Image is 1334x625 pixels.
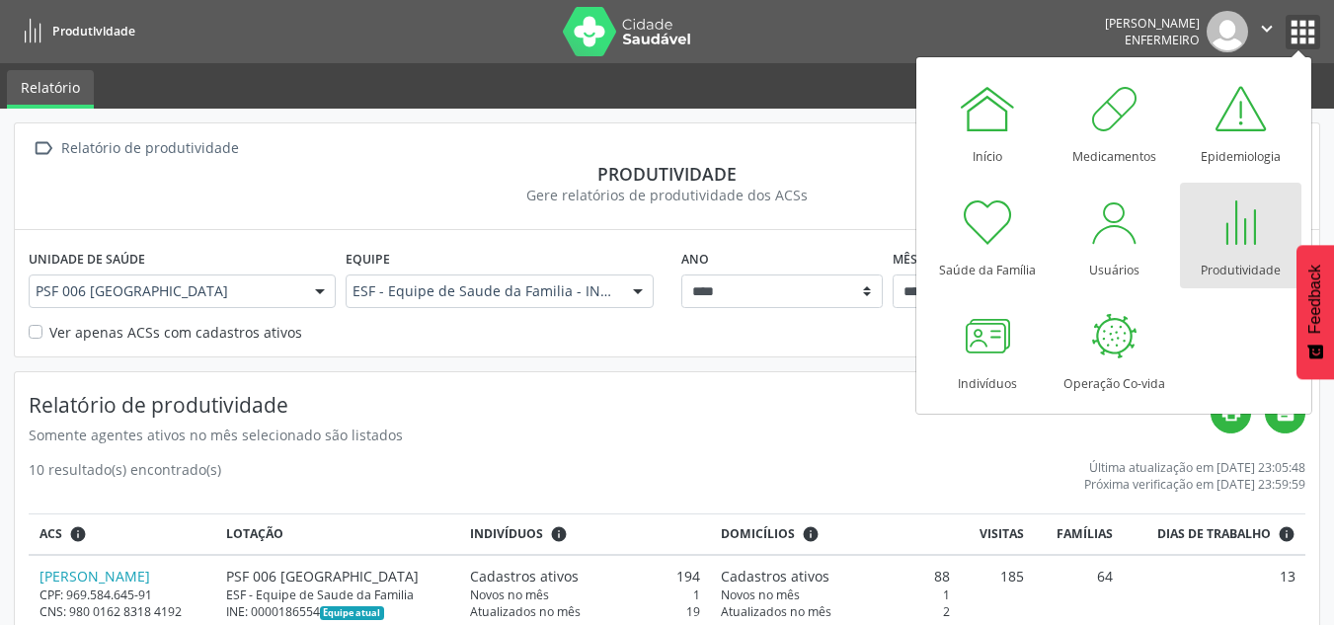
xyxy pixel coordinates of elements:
[29,185,1305,205] div: Gere relatórios de produtividade dos ACSs
[29,425,1211,445] div: Somente agentes ativos no mês selecionado são listados
[1125,32,1200,48] span: Enfermeiro
[215,514,460,555] th: Lotação
[470,566,579,586] span: Cadastros ativos
[39,525,62,543] span: ACS
[1248,11,1286,52] button: 
[29,134,57,163] i: 
[550,525,568,543] i: <div class="text-left"> <div> <strong>Cadastros ativos:</strong> Cadastros que estão vinculados a...
[14,15,135,47] a: Produtividade
[36,281,295,301] span: PSF 006 [GEOGRAPHIC_DATA]
[1054,69,1175,175] a: Medicamentos
[893,244,917,274] label: Mês
[721,566,950,586] div: 88
[470,603,581,620] span: Atualizados no mês
[1180,183,1301,288] a: Produtividade
[69,525,87,543] i: ACSs que estiveram vinculados a uma UBS neste período, mesmo sem produtividade.
[226,566,450,586] div: PSF 006 [GEOGRAPHIC_DATA]
[39,586,205,603] div: CPF: 969.584.645-91
[7,70,94,109] a: Relatório
[1105,15,1200,32] div: [PERSON_NAME]
[1054,183,1175,288] a: Usuários
[29,244,145,274] label: Unidade de saúde
[57,134,242,163] div: Relatório de produtividade
[721,525,795,543] span: Domicílios
[1180,69,1301,175] a: Epidemiologia
[39,603,205,620] div: CNS: 980 0162 8318 4192
[960,514,1035,555] th: Visitas
[346,244,390,274] label: Equipe
[1278,525,1295,543] i: Dias em que o(a) ACS fez pelo menos uma visita, ou ficha de cadastro individual ou cadastro domic...
[470,525,543,543] span: Indivíduos
[1157,525,1271,543] span: Dias de trabalho
[470,586,549,603] span: Novos no mês
[1256,18,1278,39] i: 
[1207,11,1248,52] img: img
[353,281,612,301] span: ESF - Equipe de Saude da Familia - INE: 0000186554
[470,566,699,586] div: 194
[721,566,829,586] span: Cadastros ativos
[1054,296,1175,402] a: Operação Co-vida
[49,322,302,343] label: Ver apenas ACSs com cadastros ativos
[721,603,831,620] span: Atualizados no mês
[1035,514,1123,555] th: Famílias
[1296,245,1334,379] button: Feedback - Mostrar pesquisa
[1084,476,1305,493] div: Próxima verificação em [DATE] 23:59:59
[721,586,950,603] div: 1
[1084,459,1305,476] div: Última atualização em [DATE] 23:05:48
[1286,15,1320,49] button: apps
[721,603,950,620] div: 2
[470,586,699,603] div: 1
[1306,265,1324,334] span: Feedback
[927,69,1049,175] a: Início
[29,134,242,163] a:  Relatório de produtividade
[927,183,1049,288] a: Saúde da Família
[29,393,1211,418] h4: Relatório de produtividade
[802,525,820,543] i: <div class="text-left"> <div> <strong>Cadastros ativos:</strong> Cadastros que estão vinculados a...
[927,296,1049,402] a: Indivíduos
[681,244,709,274] label: Ano
[29,459,221,493] div: 10 resultado(s) encontrado(s)
[29,163,1305,185] div: Produtividade
[226,603,450,620] div: INE: 0000186554
[320,606,384,620] span: Esta é a equipe atual deste Agente
[721,586,800,603] span: Novos no mês
[52,23,135,39] span: Produtividade
[39,567,150,586] a: [PERSON_NAME]
[226,586,450,603] div: ESF - Equipe de Saude da Familia
[470,603,699,620] div: 19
